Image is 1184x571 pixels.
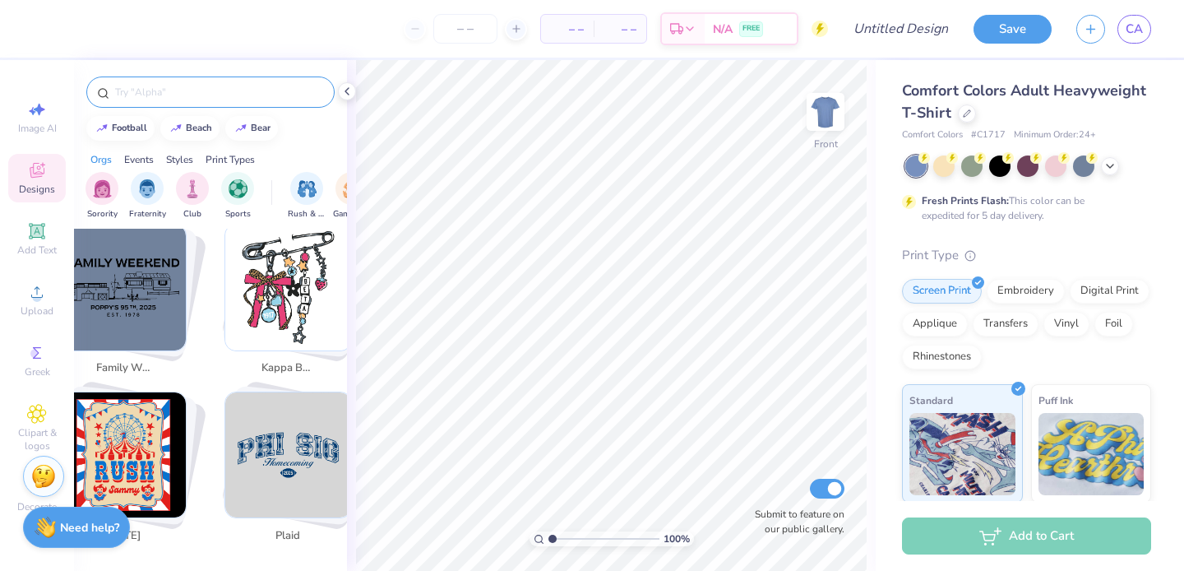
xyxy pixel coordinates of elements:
span: plaid [261,528,315,545]
span: Decorate [17,500,57,513]
img: trend_line.gif [169,123,183,133]
div: beach [186,123,212,132]
span: Sports [225,208,251,221]
span: FREE [742,23,760,35]
button: Stack Card Button family weekend [50,224,207,383]
button: filter button [221,172,254,221]
span: Standard [909,392,953,409]
button: filter button [86,172,118,221]
a: CA [1117,15,1151,44]
button: bear [225,116,278,141]
div: Vinyl [1043,312,1089,337]
span: Add Text [17,244,57,257]
span: CA [1126,20,1143,39]
div: Print Type [902,246,1151,265]
div: bear [251,123,271,132]
label: Submit to feature on our public gallery. [746,507,844,536]
button: Stack Card Button carnival [50,392,207,550]
div: Digital Print [1070,279,1149,304]
img: Sorority Image [93,179,112,198]
div: Foil [1094,312,1133,337]
span: Designs [19,183,55,196]
span: – – [551,21,584,38]
span: Upload [21,304,53,318]
img: trend_line.gif [95,123,109,133]
div: Orgs [90,152,112,167]
div: football [112,123,147,132]
button: filter button [176,172,209,221]
img: Fraternity Image [138,179,156,198]
span: Puff Ink [1038,392,1073,409]
div: filter for Club [176,172,209,221]
img: Sports Image [229,179,247,198]
span: Sorority [87,208,118,221]
span: – – [604,21,636,38]
span: Image AI [18,122,57,135]
button: beach [160,116,220,141]
div: filter for Sorority [86,172,118,221]
span: # C1717 [971,128,1006,142]
button: Stack Card Button plaid [215,392,372,550]
span: 100 % [664,532,690,546]
img: Club Image [183,179,201,198]
div: Transfers [973,312,1038,337]
button: Save [974,15,1052,44]
div: filter for Rush & Bid [288,172,326,221]
div: Applique [902,312,968,337]
div: filter for Sports [221,172,254,221]
img: carnival [61,392,187,518]
img: Game Day Image [343,179,362,198]
button: filter button [288,172,326,221]
input: – – [433,14,497,44]
div: filter for Fraternity [129,172,166,221]
div: Rhinestones [902,345,982,369]
span: Comfort Colors [902,128,963,142]
div: Screen Print [902,279,982,304]
span: kappa beta gamma [261,360,315,377]
button: football [86,116,155,141]
div: This color can be expedited for 5 day delivery. [922,193,1124,223]
span: family weekend [96,360,150,377]
img: Rush & Bid Image [298,179,317,198]
img: Puff Ink [1038,413,1145,495]
img: family weekend [61,225,187,350]
span: Club [183,208,201,221]
div: Events [124,152,154,167]
div: Front [814,137,838,151]
span: Comfort Colors Adult Heavyweight T-Shirt [902,81,1146,123]
span: Game Day [333,208,371,221]
div: Embroidery [987,279,1065,304]
span: Clipart & logos [8,426,66,453]
span: Greek [25,365,50,378]
img: plaid [225,392,351,518]
input: Try "Alpha" [113,84,324,100]
input: Untitled Design [840,12,961,45]
span: Rush & Bid [288,208,326,221]
span: Minimum Order: 24 + [1014,128,1096,142]
div: filter for Game Day [333,172,371,221]
button: filter button [129,172,166,221]
div: Print Types [206,152,255,167]
span: N/A [713,21,733,38]
span: Fraternity [129,208,166,221]
strong: Need help? [60,520,119,536]
button: Stack Card Button kappa beta gamma [215,224,372,383]
div: Styles [166,152,193,167]
strong: Fresh Prints Flash: [922,194,1009,207]
img: Standard [909,413,1015,495]
button: filter button [333,172,371,221]
img: trend_line.gif [234,123,247,133]
img: Front [809,95,842,128]
img: kappa beta gamma [225,225,351,350]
